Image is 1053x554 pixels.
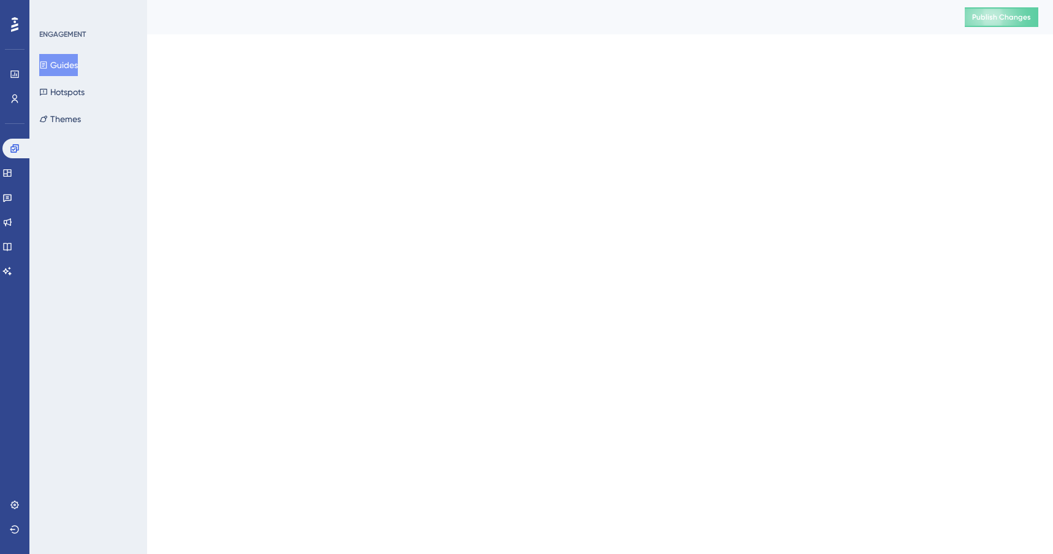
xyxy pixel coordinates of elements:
button: Themes [39,108,81,130]
button: Hotspots [39,81,85,103]
div: ENGAGEMENT [39,29,86,39]
button: Guides [39,54,78,76]
span: Publish Changes [972,12,1031,22]
button: Publish Changes [965,7,1038,27]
